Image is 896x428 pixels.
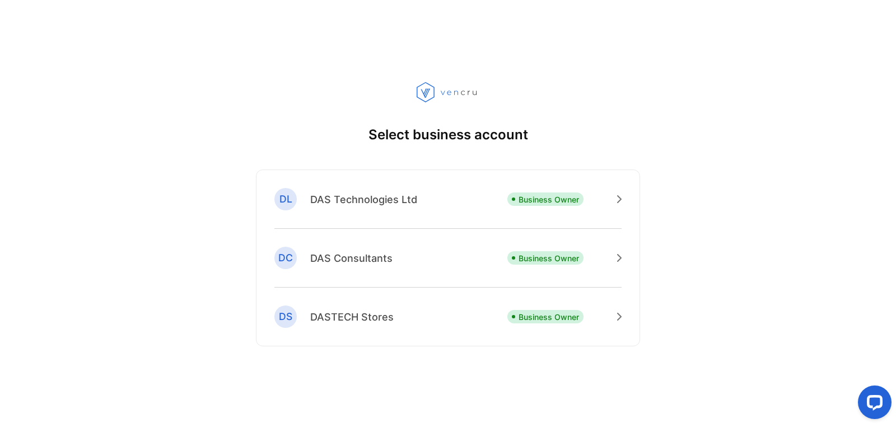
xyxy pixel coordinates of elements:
[310,192,417,207] p: DAS Technologies Ltd
[279,309,292,324] p: DS
[279,192,292,206] p: DL
[519,311,579,323] p: Business Owner
[519,252,579,264] p: Business Owner
[310,309,394,324] p: DASTECH Stores
[278,251,293,265] p: DC
[417,82,479,103] img: vencru logo
[368,125,528,145] p: Select business account
[310,251,393,266] p: DAS Consultants
[849,381,896,428] iframe: LiveChat chat widget
[519,194,579,205] p: Business Owner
